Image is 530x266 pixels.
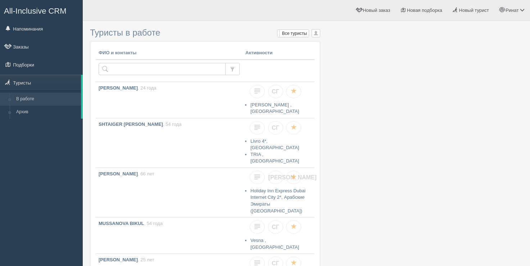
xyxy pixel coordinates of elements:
[96,217,243,250] a: MUSSANOVA BIKUL, 54 года
[268,174,317,180] span: [PERSON_NAME]
[268,171,283,184] a: [PERSON_NAME]
[407,8,442,13] span: Новая подборка
[459,8,489,13] span: Новый турист
[96,47,243,60] th: ФИО и контакты
[250,138,299,151] a: Livro 4*, [GEOGRAPHIC_DATA]
[272,125,279,131] span: СГ
[250,238,299,250] a: Vesna , [GEOGRAPHIC_DATA]
[144,221,163,226] span: , 54 года
[99,85,138,91] b: [PERSON_NAME]
[90,28,160,37] span: Туристы в работе
[99,257,138,262] b: [PERSON_NAME]
[163,121,182,127] span: , 54 года
[268,220,283,234] a: СГ
[268,121,283,134] a: СГ
[99,63,226,75] input: Поиск по ФИО, паспорту или контактам
[13,106,81,119] a: Архив
[506,8,518,13] span: Ринат
[99,171,138,176] b: [PERSON_NAME]
[96,82,243,114] a: [PERSON_NAME], 24 года
[0,0,82,20] a: All-Inclusive CRM
[13,93,81,106] a: В работе
[243,47,314,60] th: Активности
[272,224,279,230] span: СГ
[277,30,309,37] label: Все туристы
[138,85,157,91] span: , 24 года
[250,152,299,164] a: TRIA , [GEOGRAPHIC_DATA]
[138,257,154,262] span: , 25 лет
[250,102,299,114] a: [PERSON_NAME] , [GEOGRAPHIC_DATA]
[96,118,243,157] a: SHTAIGER [PERSON_NAME], 54 года
[96,168,243,214] a: [PERSON_NAME], 66 лет
[272,88,279,95] span: СГ
[268,85,283,98] a: СГ
[99,121,163,127] b: SHTAIGER [PERSON_NAME]
[99,221,144,226] b: MUSSANOVA BIKUL
[138,171,154,176] span: , 66 лет
[363,8,390,13] span: Новый заказ
[250,188,305,214] a: Holiday Inn Express Dubai Internet City 2*, Арабские Эмираты ([GEOGRAPHIC_DATA])
[4,6,67,15] span: All-Inclusive CRM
